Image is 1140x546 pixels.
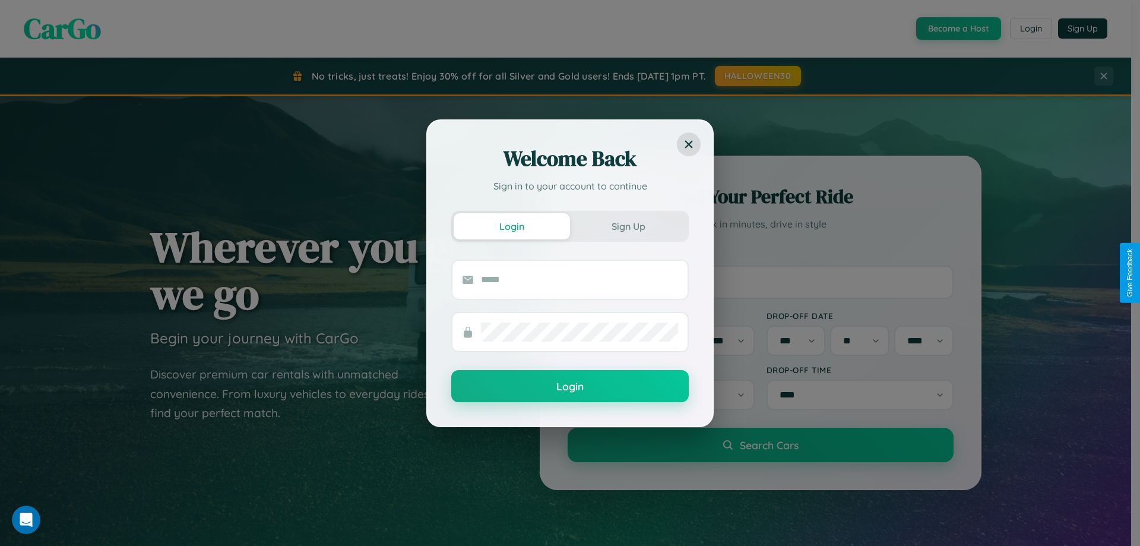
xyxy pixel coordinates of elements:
[451,370,689,402] button: Login
[451,144,689,173] h2: Welcome Back
[454,213,570,239] button: Login
[451,179,689,193] p: Sign in to your account to continue
[570,213,686,239] button: Sign Up
[1126,249,1134,297] div: Give Feedback
[12,506,40,534] iframe: Intercom live chat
